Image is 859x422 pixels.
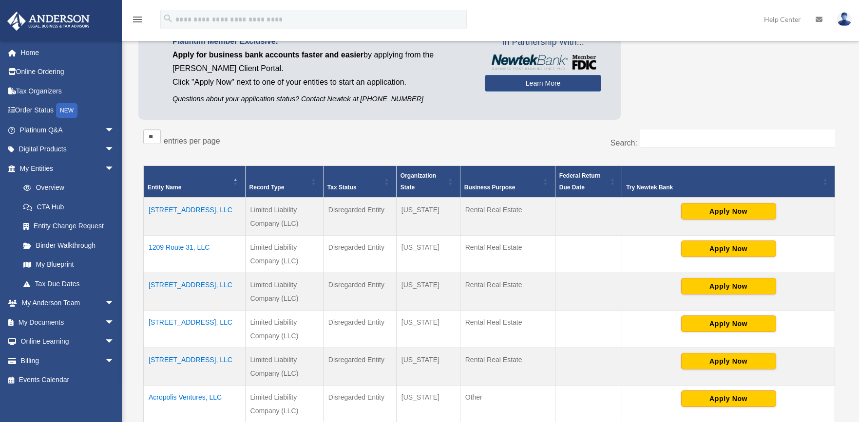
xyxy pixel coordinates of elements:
a: Learn More [485,75,601,92]
label: entries per page [164,137,220,145]
span: Tax Status [327,184,357,191]
th: Organization State: Activate to sort [396,165,460,198]
span: arrow_drop_down [105,332,124,352]
td: Limited Liability Company (LLC) [245,310,323,348]
img: NewtekBankLogoSM.png [490,55,596,70]
span: arrow_drop_down [105,294,124,313]
p: Platinum Member Exclusive: [172,35,470,48]
td: [STREET_ADDRESS], LLC [144,198,246,236]
td: Limited Liability Company (LLC) [245,235,323,273]
span: arrow_drop_down [105,159,124,179]
span: Organization State [401,172,436,191]
label: Search: [611,139,637,147]
span: Federal Return Due Date [559,172,601,191]
a: Digital Productsarrow_drop_down [7,140,129,159]
td: [US_STATE] [396,198,460,236]
td: Disregarded Entity [323,348,396,385]
td: [STREET_ADDRESS], LLC [144,273,246,310]
td: Limited Liability Company (LLC) [245,348,323,385]
td: Limited Liability Company (LLC) [245,198,323,236]
a: Entity Change Request [14,217,124,236]
span: Entity Name [148,184,181,191]
a: My Documentsarrow_drop_down [7,312,129,332]
td: Disregarded Entity [323,273,396,310]
td: Limited Liability Company (LLC) [245,273,323,310]
button: Apply Now [681,240,776,257]
div: NEW [56,103,77,118]
td: [US_STATE] [396,348,460,385]
a: My Entitiesarrow_drop_down [7,159,124,178]
td: Disregarded Entity [323,310,396,348]
a: Binder Walkthrough [14,236,124,255]
a: Billingarrow_drop_down [7,351,129,370]
th: Entity Name: Activate to invert sorting [144,165,246,198]
a: Tax Organizers [7,81,129,101]
button: Apply Now [681,390,776,407]
a: Home [7,43,129,62]
a: Online Ordering [7,62,129,82]
a: Order StatusNEW [7,101,129,121]
a: Platinum Q&Aarrow_drop_down [7,120,129,140]
a: Overview [14,178,119,198]
a: My Anderson Teamarrow_drop_down [7,294,129,313]
td: Disregarded Entity [323,235,396,273]
th: Federal Return Due Date: Activate to sort [555,165,622,198]
span: arrow_drop_down [105,351,124,371]
i: search [163,13,173,24]
a: menu [132,17,143,25]
button: Apply Now [681,315,776,332]
img: Anderson Advisors Platinum Portal [4,12,93,31]
a: Tax Due Dates [14,274,124,294]
th: Record Type: Activate to sort [245,165,323,198]
button: Apply Now [681,278,776,294]
button: Apply Now [681,353,776,369]
img: User Pic [837,12,852,26]
p: Click "Apply Now" next to one of your entities to start an application. [172,75,470,89]
p: Questions about your application status? Contact Newtek at [PHONE_NUMBER] [172,93,470,105]
th: Try Newtek Bank : Activate to sort [622,165,835,198]
span: Record Type [249,184,285,191]
span: Business Purpose [464,184,515,191]
i: menu [132,14,143,25]
a: CTA Hub [14,197,124,217]
td: 1209 Route 31, LLC [144,235,246,273]
th: Business Purpose: Activate to sort [460,165,555,198]
td: Rental Real Estate [460,198,555,236]
div: Try Newtek Bank [626,182,820,193]
button: Apply Now [681,203,776,220]
td: [STREET_ADDRESS], LLC [144,310,246,348]
td: [US_STATE] [396,310,460,348]
td: Rental Real Estate [460,273,555,310]
td: Disregarded Entity [323,198,396,236]
span: arrow_drop_down [105,120,124,140]
td: [US_STATE] [396,273,460,310]
td: Rental Real Estate [460,348,555,385]
span: Apply for business bank accounts faster and easier [172,51,363,59]
p: by applying from the [PERSON_NAME] Client Portal. [172,48,470,75]
td: Rental Real Estate [460,235,555,273]
a: Online Learningarrow_drop_down [7,332,129,351]
td: [US_STATE] [396,235,460,273]
span: arrow_drop_down [105,140,124,160]
th: Tax Status: Activate to sort [323,165,396,198]
span: arrow_drop_down [105,312,124,332]
td: [STREET_ADDRESS], LLC [144,348,246,385]
td: Rental Real Estate [460,310,555,348]
span: In Partnership With... [485,35,601,50]
a: Events Calendar [7,370,129,390]
a: My Blueprint [14,255,124,275]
